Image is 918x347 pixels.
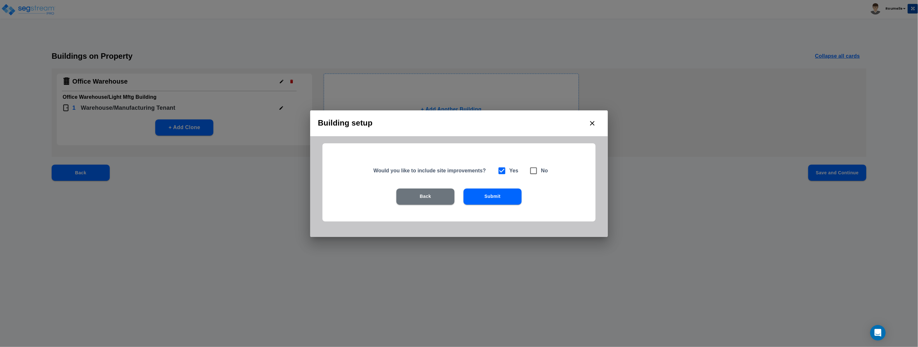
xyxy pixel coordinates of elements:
[464,189,522,205] button: Submit
[373,167,489,174] h5: Would you like to include site improvements?
[585,116,600,131] button: close
[310,110,608,136] h2: Building setup
[509,166,518,175] h6: Yes
[396,189,454,205] button: Back
[870,325,886,341] div: Open Intercom Messenger
[541,166,548,175] h6: No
